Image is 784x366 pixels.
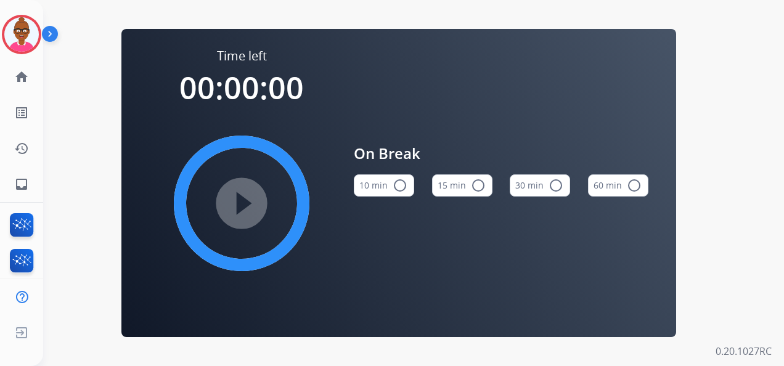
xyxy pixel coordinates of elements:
[354,174,414,197] button: 10 min
[14,70,29,84] mat-icon: home
[471,178,486,193] mat-icon: radio_button_unchecked
[14,177,29,192] mat-icon: inbox
[549,178,563,193] mat-icon: radio_button_unchecked
[217,47,267,65] span: Time left
[432,174,492,197] button: 15 min
[393,178,407,193] mat-icon: radio_button_unchecked
[588,174,648,197] button: 60 min
[716,344,772,359] p: 0.20.1027RC
[354,142,648,165] span: On Break
[14,105,29,120] mat-icon: list_alt
[510,174,570,197] button: 30 min
[179,67,304,108] span: 00:00:00
[4,17,39,52] img: avatar
[627,178,642,193] mat-icon: radio_button_unchecked
[14,141,29,156] mat-icon: history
